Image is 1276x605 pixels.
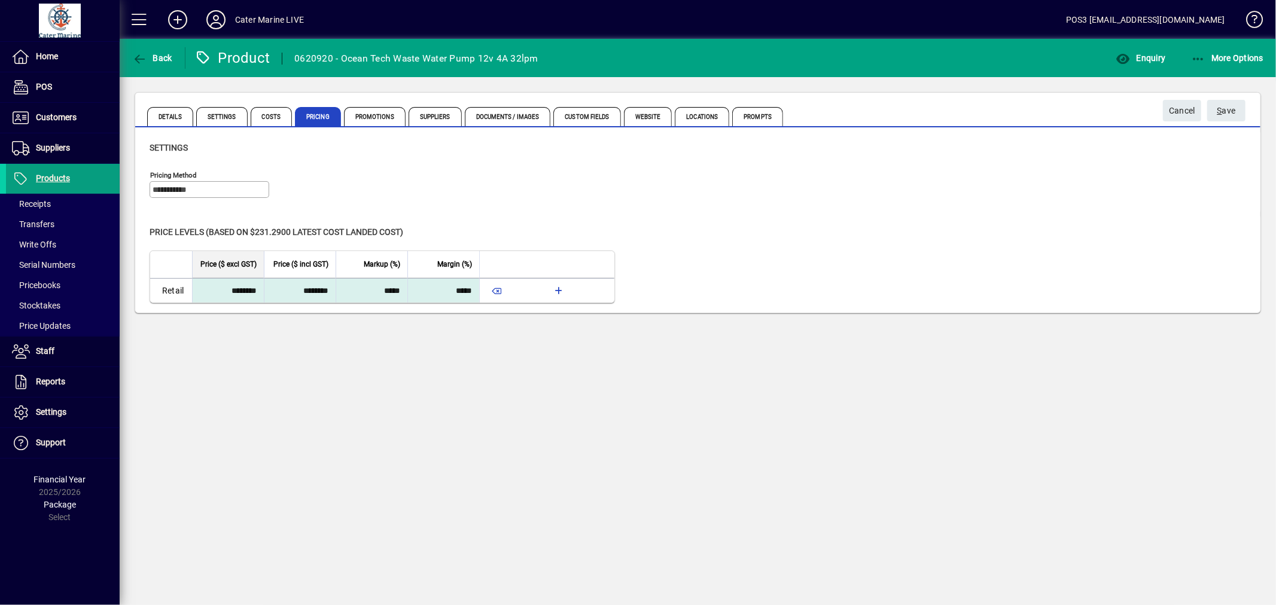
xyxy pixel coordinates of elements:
a: POS [6,72,120,102]
span: Reports [36,377,65,386]
span: Prompts [732,107,783,126]
span: Home [36,51,58,61]
a: Pricebooks [6,275,120,295]
button: Profile [197,9,235,30]
span: Cancel [1169,101,1195,121]
span: Margin (%) [437,258,472,271]
div: 0620920 - Ocean Tech Waste Water Pump 12v 4A 32lpm [294,49,538,68]
a: Suppliers [6,133,120,163]
div: Cater Marine LIVE [235,10,304,29]
span: Suppliers [409,107,462,126]
a: Customers [6,103,120,133]
span: S [1217,106,1222,115]
span: Stocktakes [12,301,60,310]
a: Serial Numbers [6,255,120,275]
span: Suppliers [36,143,70,152]
app-page-header-button: Back [120,47,185,69]
a: Transfers [6,214,120,234]
button: Add [159,9,197,30]
a: Reports [6,367,120,397]
a: Price Updates [6,316,120,336]
span: Promotions [344,107,406,126]
span: More Options [1191,53,1264,63]
span: Staff [36,346,54,356]
span: Price levels (based on $231.2900 Latest cost landed cost) [150,227,403,237]
span: Details [147,107,193,126]
a: Knowledge Base [1237,2,1261,41]
span: Markup (%) [364,258,400,271]
button: Save [1207,100,1245,121]
button: Back [129,47,175,69]
span: Pricebooks [12,280,60,290]
span: Back [132,53,172,63]
a: Stocktakes [6,295,120,316]
span: Costs [251,107,293,126]
a: Settings [6,398,120,427]
span: Customers [36,112,77,122]
span: Website [624,107,672,126]
div: POS3 [EMAIL_ADDRESS][DOMAIN_NAME] [1066,10,1225,29]
div: Product [194,48,270,68]
span: Receipts [12,199,51,209]
a: Write Offs [6,234,120,255]
span: Support [36,438,66,447]
span: Financial Year [34,475,86,484]
span: Serial Numbers [12,260,75,270]
span: POS [36,82,52,91]
span: Price ($ incl GST) [273,258,328,271]
span: Settings [196,107,248,126]
span: Enquiry [1116,53,1165,63]
td: Retail [150,278,192,302]
span: Documents / Images [465,107,551,126]
span: ave [1217,101,1236,121]
button: Cancel [1163,100,1201,121]
span: Settings [150,143,188,152]
span: Price ($ excl GST) [200,258,257,271]
span: Price Updates [12,321,71,331]
a: Staff [6,337,120,366]
span: Pricing [295,107,341,126]
span: Settings [36,407,66,417]
a: Receipts [6,194,120,214]
span: Locations [675,107,729,126]
span: Package [44,500,76,509]
a: Support [6,428,120,458]
button: Enquiry [1113,47,1168,69]
mat-label: Pricing method [150,171,197,179]
button: More Options [1188,47,1267,69]
span: Write Offs [12,240,56,249]
a: Home [6,42,120,72]
span: Products [36,173,70,183]
span: Custom Fields [553,107,620,126]
span: Transfers [12,219,54,229]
